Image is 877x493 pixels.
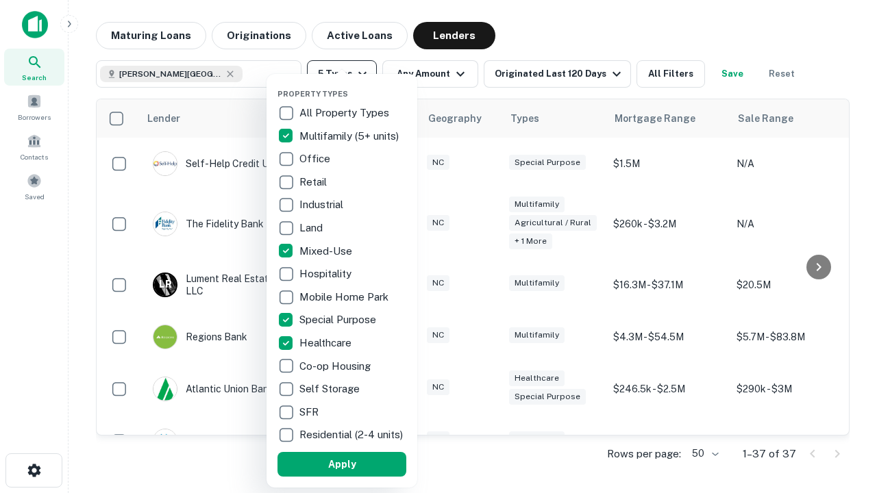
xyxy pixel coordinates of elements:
[808,383,877,449] iframe: Chat Widget
[299,289,391,305] p: Mobile Home Park
[277,90,348,98] span: Property Types
[299,151,333,167] p: Office
[299,220,325,236] p: Land
[299,105,392,121] p: All Property Types
[299,404,321,420] p: SFR
[299,358,373,375] p: Co-op Housing
[299,312,379,328] p: Special Purpose
[299,128,402,144] p: Multifamily (5+ units)
[299,197,346,213] p: Industrial
[299,243,355,260] p: Mixed-Use
[299,427,406,443] p: Residential (2-4 units)
[299,381,362,397] p: Self Storage
[299,266,354,282] p: Hospitality
[299,335,354,351] p: Healthcare
[299,174,330,190] p: Retail
[277,452,406,477] button: Apply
